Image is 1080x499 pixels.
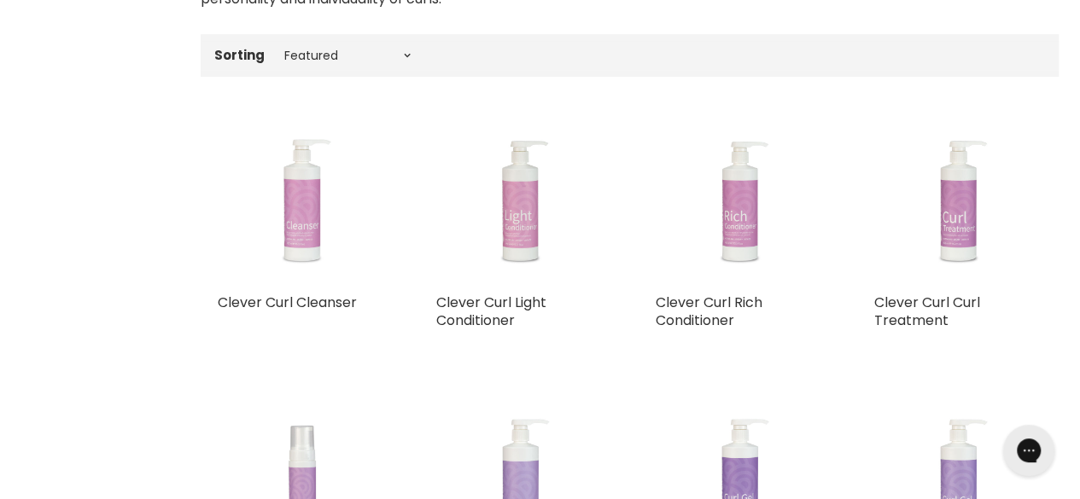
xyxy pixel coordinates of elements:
label: Sorting [214,48,265,62]
img: Clever Curl Rich Conditioner [676,118,802,285]
a: Clever Curl Curl Treatment [874,293,980,330]
a: Clever Curl Curl Treatment [874,118,1042,285]
img: Clever Curl Light Conditioner [458,118,583,285]
a: Clever Curl Cleanser [218,293,357,312]
a: Clever Curl Light Conditioner [436,118,604,285]
a: Clever Curl Light Conditioner [436,293,546,330]
img: Clever Curl Curl Treatment [895,118,1020,285]
a: Clever Curl Rich Conditioner [656,293,762,330]
img: Clever Curl Cleanser [239,118,365,285]
iframe: Gorgias live chat messenger [995,419,1063,482]
a: Clever Curl Rich Conditioner [656,118,823,285]
a: Clever Curl Cleanser [218,118,385,285]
